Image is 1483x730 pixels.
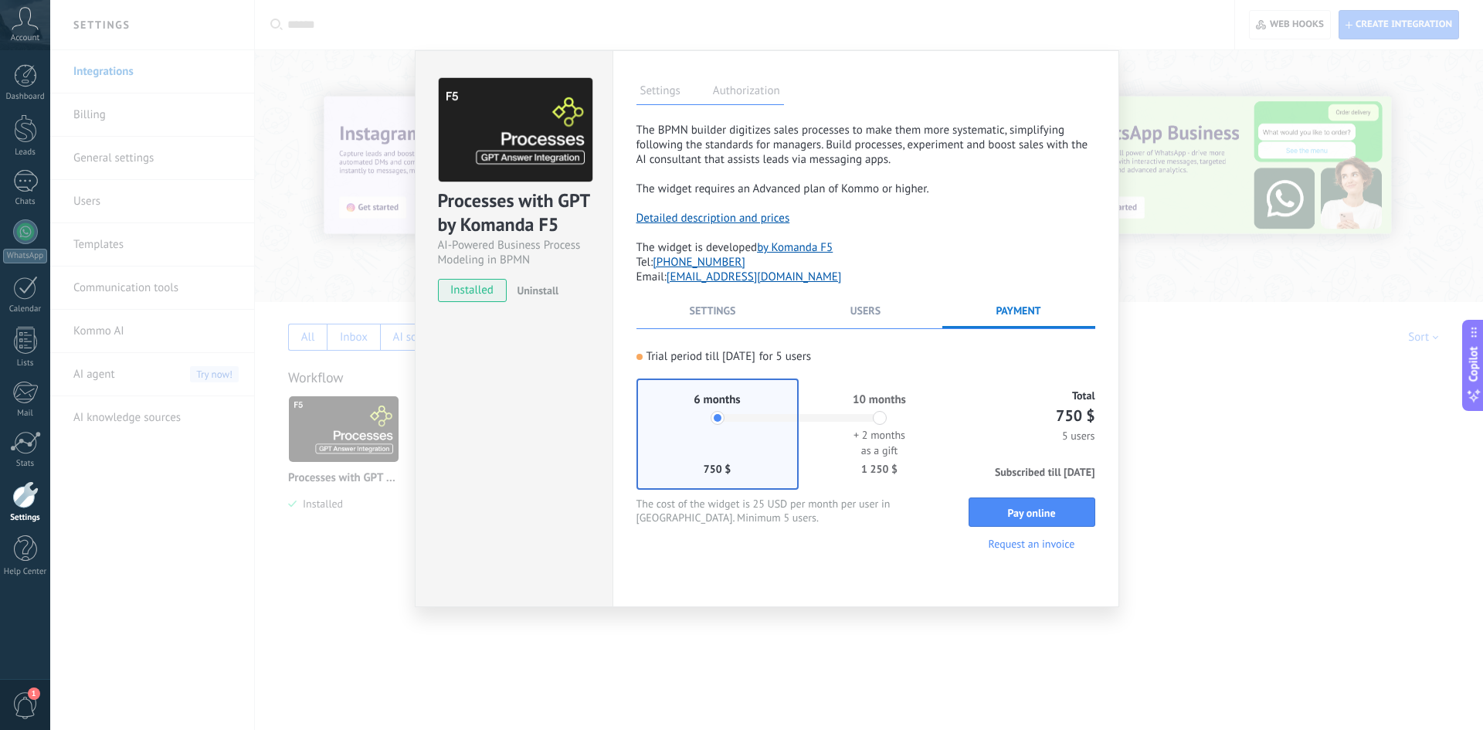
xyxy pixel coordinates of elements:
[3,459,48,469] div: Stats
[3,513,48,523] div: Settings
[3,409,48,419] div: Mail
[1007,508,1055,518] span: Pay online
[3,358,48,368] div: Lists
[511,279,558,302] button: Uninstall
[689,304,735,317] span: Settings
[709,82,784,104] label: Authorization
[1056,406,1094,426] span: 750 $
[438,238,590,267] div: AI-Powered Business Process Modeling in BPMN
[861,462,898,476] span: 1 250 $
[853,428,905,457] span: + 2 months as a gift
[757,240,833,255] a: by Komanda F5
[969,497,1095,527] button: Pay online
[3,92,48,102] div: Dashboard
[969,531,1095,559] div: Request an invoice
[11,33,39,43] span: Account
[636,255,842,284] span: Tel:
[636,211,790,226] a: Detailed description and prices
[636,82,684,104] label: Settings
[995,465,1095,479] span: Subscribed till [DATE]
[636,240,842,284] span: The widget is developed
[636,270,842,284] span: Email:
[646,348,755,365] div: Trial period till [DATE]
[439,279,507,302] span: installed
[3,197,48,207] div: Chats
[653,255,745,270] a: [PHONE_NUMBER]
[759,348,811,365] div: for 5 users
[3,148,48,158] div: Leads
[850,304,881,317] span: Users
[1072,389,1095,402] span: Total
[636,123,1095,196] p: The BPMN builder digitizes sales processes to make them more systematic, simplifying following th...
[439,78,592,182] img: logo_main.png
[667,270,842,284] a: [EMAIL_ADDRESS][DOMAIN_NAME]
[704,462,731,476] span: 750 $
[1062,429,1095,443] span: 5 users
[853,392,906,407] span: 10 months
[636,497,891,525] span: The cost of the widget is 25 USD per month per user in [GEOGRAPHIC_DATA]. Minimum 5 users.
[438,188,590,238] div: Processes with GPT by Komanda F5
[1466,346,1481,382] span: Copilot
[517,284,558,297] span: Uninstall
[3,567,48,577] div: Help Center
[694,392,740,407] span: 6 months
[3,304,48,314] div: Calendar
[3,249,47,263] div: WhatsApp
[996,304,1040,317] span: Payment
[28,688,40,700] span: 1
